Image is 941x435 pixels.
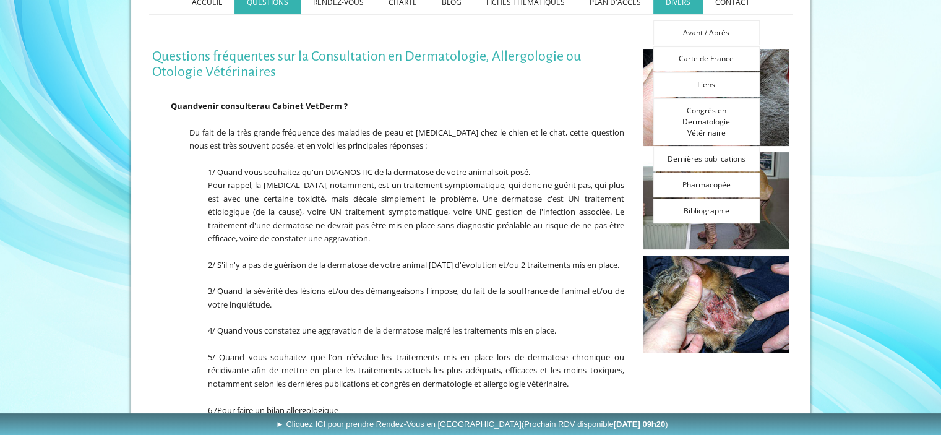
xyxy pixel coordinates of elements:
[653,46,760,71] a: Carte de France
[183,100,198,111] span: and
[208,405,338,416] span: 6 /Pour faire un bilan allergologique
[260,100,295,111] span: au Cabin
[208,166,530,178] span: 1/ Quand vous souhaitez qu'un DIAGNOSTIC de la dermatose de votre animal soit posé.
[653,147,760,171] a: Dernières publications
[276,420,668,429] span: ► Cliquez ICI pour prendre Rendez-Vous en [GEOGRAPHIC_DATA]
[152,49,624,80] h1: Questions fréquentes sur la Consultation en Dermatologie, Allergologie ou Otologie Vétérinaires
[208,285,624,310] span: 3/ Quand la sévérité des lésions et/ou des démangeaisons l'impose, du fait de la souffrance de l'...
[208,179,624,244] span: Pour rappel, la [MEDICAL_DATA], notamment, est un traitement symptomatique, qui donc ne guérit pa...
[653,20,760,45] a: Avant / Après
[522,420,668,429] span: (Prochain RDV disponible )
[653,72,760,97] a: Liens
[189,127,624,152] span: Du fait de la très grande fréquence des maladies de peau et [MEDICAL_DATA] chez le chien et le ch...
[208,351,624,389] span: 5/ Quand vous souhaitez que l'on réévalue les traitements mis en place lors de dermatose chroniqu...
[198,100,260,111] span: venir consulter
[208,325,556,336] span: 4/ Quand vous constatez une aggravation de la dermatose malgré les traitements mis en place.
[653,199,760,223] a: Bibliographie
[653,173,760,197] a: Pharmacopée
[171,100,183,111] span: Qu
[614,420,666,429] b: [DATE] 09h20
[208,259,619,270] span: 2/ S'il n'y a pas de guérison de la dermatose de votre animal [DATE] d'évolution et/ou 2 traiteme...
[295,100,348,111] span: et VetDerm ?
[653,98,760,145] a: Congrès en Dermatologie Vétérinaire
